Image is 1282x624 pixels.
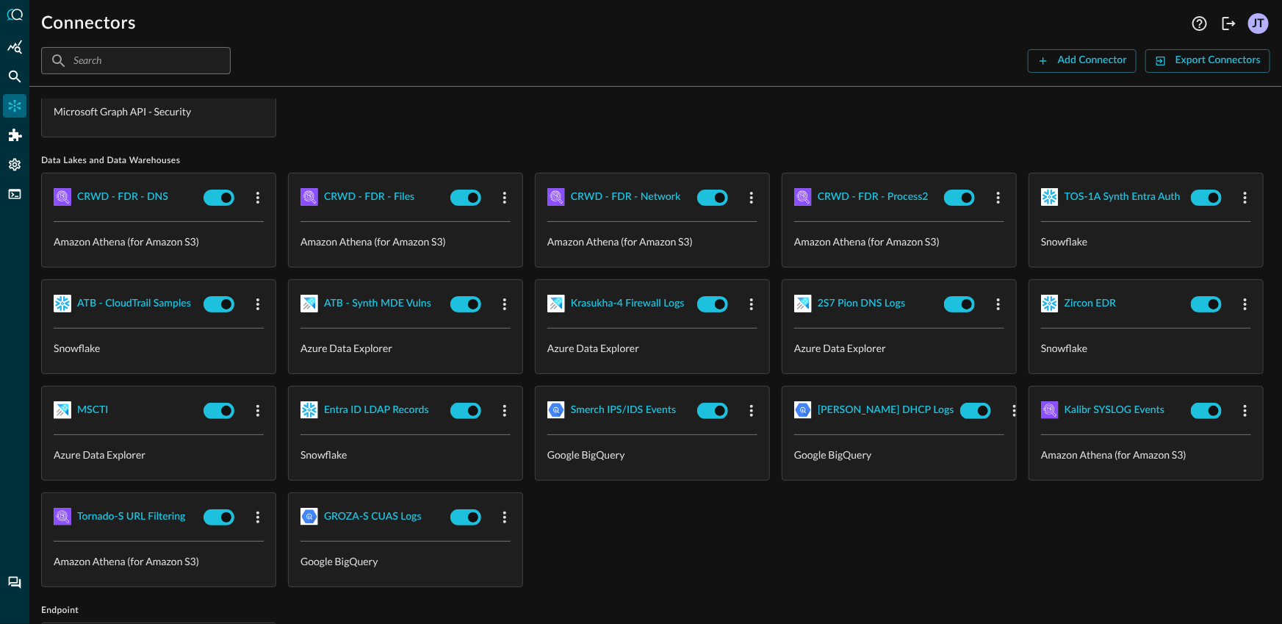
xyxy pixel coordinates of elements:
p: Azure Data Explorer [54,447,264,462]
button: Entra ID LDAP Records [324,398,429,422]
div: Settings [3,153,26,176]
p: Amazon Athena (for Amazon S3) [54,234,264,249]
p: Snowflake [300,447,511,462]
button: CRWD - FDR - DNS [77,185,168,209]
p: Amazon Athena (for Amazon S3) [547,234,757,249]
button: Help [1188,12,1211,35]
p: Azure Data Explorer [300,340,511,356]
button: CRWD - FDR - Files [324,185,414,209]
img: Snowflake.svg [1041,295,1059,312]
img: Snowflake.svg [1041,188,1059,206]
img: Snowflake.svg [54,295,71,312]
button: GROZA-S CUAS Logs [324,505,422,528]
button: CRWD - FDR - Network [571,185,681,209]
button: Zircon EDR [1065,292,1116,315]
div: Tornado-S URL Filtering [77,508,185,526]
div: GROZA-S CUAS Logs [324,508,422,526]
button: Add Connector [1028,49,1137,73]
img: AWSAthena.svg [54,188,71,206]
span: Endpoint [41,605,1270,617]
h1: Connectors [41,12,136,35]
p: Snowflake [54,340,264,356]
div: 2S7 Pion DNS Logs [818,295,905,313]
div: FSQL [3,182,26,206]
img: AzureDataExplorer.svg [54,401,71,419]
div: MSCTI [77,401,108,420]
button: Export Connectors [1145,49,1270,73]
button: Smerch IPS/IDS Events [571,398,676,422]
button: Tornado-S URL Filtering [77,505,185,528]
button: TOS-1A Synth Entra Auth [1065,185,1181,209]
p: Azure Data Explorer [794,340,1004,356]
button: CRWD - FDR - Process2 [818,185,929,209]
img: AWSAthena.svg [547,188,565,206]
img: GoogleBigQuery.svg [794,401,812,419]
div: ATB - CloudTrail Samples [77,295,191,313]
div: Kalibr SYSLOG Events [1065,401,1164,420]
button: Krasukha-4 Firewall Logs [571,292,685,315]
div: Connectors [3,94,26,118]
button: ATB - Synth MDE Vulns [324,292,431,315]
div: TOS-1A Synth Entra Auth [1065,188,1181,207]
img: Snowflake.svg [300,401,318,419]
p: Azure Data Explorer [547,340,757,356]
div: Entra ID LDAP Records [324,401,429,420]
div: [PERSON_NAME] DHCP Logs [818,401,954,420]
button: MSCTI [77,398,108,422]
p: Amazon Athena (for Amazon S3) [300,234,511,249]
img: AzureDataExplorer.svg [547,295,565,312]
button: Kalibr SYSLOG Events [1065,398,1164,422]
img: AWSAthena.svg [54,508,71,526]
div: ATB - Synth MDE Vulns [324,295,431,313]
div: CRWD - FDR - Files [324,188,414,207]
p: Amazon Athena (for Amazon S3) [1041,447,1251,462]
p: Snowflake [1041,340,1251,356]
img: GoogleBigQuery.svg [300,508,318,526]
img: GoogleBigQuery.svg [547,401,565,419]
button: [PERSON_NAME] DHCP Logs [818,398,954,422]
div: Add Connector [1058,51,1127,70]
div: Export Connectors [1175,51,1261,70]
p: Microsoft Graph API - Security [54,104,264,119]
img: AzureDataExplorer.svg [300,295,318,312]
button: 2S7 Pion DNS Logs [818,292,905,315]
div: CRWD - FDR - DNS [77,188,168,207]
div: Addons [4,123,27,147]
p: Google BigQuery [547,447,757,462]
div: Smerch IPS/IDS Events [571,401,676,420]
div: Zircon EDR [1065,295,1116,313]
button: Logout [1217,12,1241,35]
div: JT [1248,13,1269,34]
p: Google BigQuery [794,447,1004,462]
button: ATB - CloudTrail Samples [77,292,191,315]
span: Data Lakes and Data Warehouses [41,155,1270,167]
img: AWSAthena.svg [1041,401,1059,419]
input: Search [73,47,197,74]
p: Snowflake [1041,234,1251,249]
p: Amazon Athena (for Amazon S3) [54,553,264,569]
div: Chat [3,571,26,595]
img: AWSAthena.svg [300,188,318,206]
div: CRWD - FDR - Network [571,188,681,207]
div: CRWD - FDR - Process2 [818,188,929,207]
img: AzureDataExplorer.svg [794,295,812,312]
div: Krasukha-4 Firewall Logs [571,295,685,313]
p: Amazon Athena (for Amazon S3) [794,234,1004,249]
img: AWSAthena.svg [794,188,812,206]
p: Google BigQuery [300,553,511,569]
div: Federated Search [3,65,26,88]
div: Summary Insights [3,35,26,59]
